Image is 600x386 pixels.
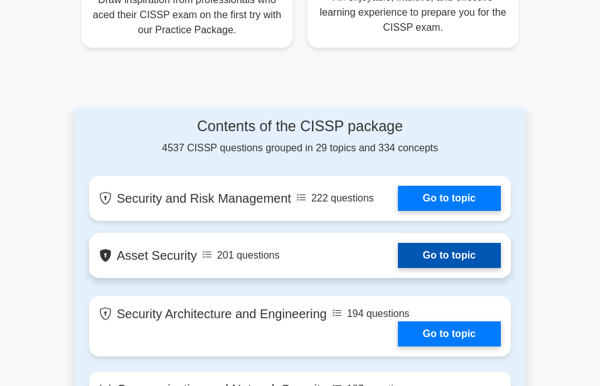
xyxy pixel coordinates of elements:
[398,186,501,211] a: Go to topic
[398,321,501,346] a: Go to topic
[89,118,511,156] div: 4537 CISSP questions grouped in 29 topics and 334 concepts
[398,243,501,268] a: Go to topic
[89,118,511,136] h4: Contents of the CISSP package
